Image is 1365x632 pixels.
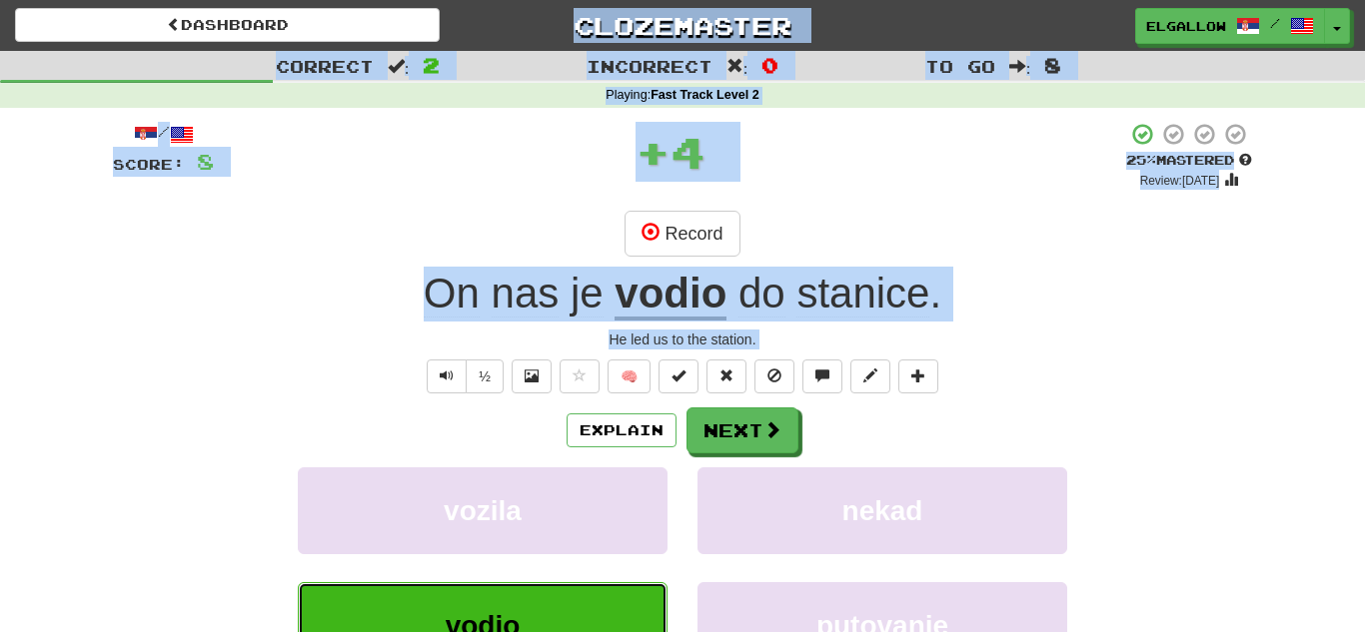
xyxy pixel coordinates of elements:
button: vozila [298,467,668,554]
strong: Fast Track Level 2 [651,88,759,102]
button: Discuss sentence (alt+u) [802,359,842,393]
span: 8 [1044,53,1061,77]
button: Edit sentence (alt+d) [850,359,890,393]
span: : [388,58,410,75]
span: : [1009,58,1031,75]
span: 25 % [1126,152,1156,168]
span: je [571,270,604,317]
button: Explain [567,413,677,447]
a: Clozemaster [470,8,894,43]
span: : [726,58,748,75]
span: Incorrect [587,56,712,76]
button: Ignore sentence (alt+i) [754,359,794,393]
div: / [113,122,214,147]
span: nekad [842,495,923,526]
button: nekad [697,467,1067,554]
span: On [424,270,480,317]
span: + [636,122,671,182]
button: Record [625,211,739,257]
span: 8 [197,149,214,174]
div: Mastered [1126,152,1252,170]
span: To go [925,56,995,76]
span: . [726,270,941,317]
span: stanice [796,270,929,317]
span: elgallow [1146,17,1226,35]
u: vodio [615,270,726,320]
button: Next [686,407,798,453]
div: Text-to-speech controls [423,359,504,393]
span: Correct [276,56,374,76]
button: 🧠 [608,359,651,393]
span: / [1270,16,1280,30]
span: nas [492,270,560,317]
button: Show image (alt+x) [512,359,552,393]
span: 0 [761,53,778,77]
button: Play sentence audio (ctl+space) [427,359,467,393]
button: ½ [466,359,504,393]
span: Score: [113,156,185,173]
small: Review: [DATE] [1140,174,1220,188]
button: Reset to 0% Mastered (alt+r) [706,359,746,393]
span: 4 [671,127,705,177]
span: vozila [444,495,522,526]
button: Favorite sentence (alt+f) [560,359,600,393]
button: Set this sentence to 100% Mastered (alt+m) [659,359,698,393]
a: elgallow / [1135,8,1325,44]
a: Dashboard [15,8,440,42]
span: 2 [423,53,440,77]
span: do [738,270,785,317]
button: Add to collection (alt+a) [898,359,938,393]
div: He led us to the station. [113,329,1252,349]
